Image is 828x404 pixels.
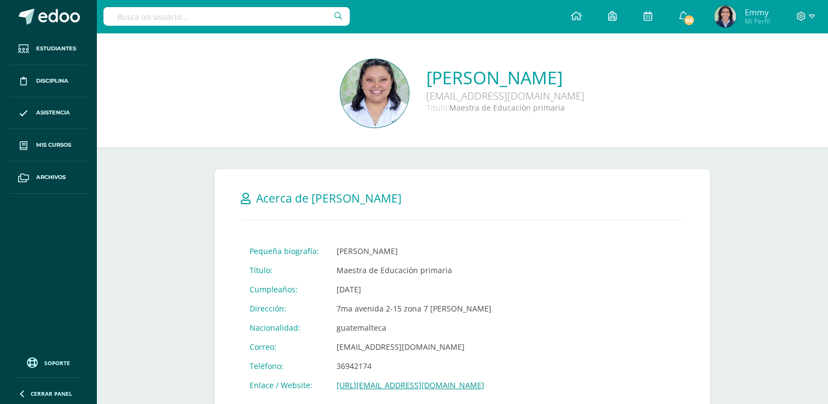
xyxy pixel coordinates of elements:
td: 36942174 [328,356,500,376]
span: Maestra de Educaciòn primaria [449,102,565,113]
a: [PERSON_NAME] [426,66,584,89]
a: Mis cursos [9,129,88,161]
td: guatemalteca [328,318,500,337]
span: Soporte [44,359,70,367]
span: Título: [426,102,449,113]
td: Enlace / Website: [241,376,328,395]
td: Correo: [241,337,328,356]
div: [EMAIL_ADDRESS][DOMAIN_NAME] [426,89,584,102]
span: Cerrar panel [31,390,72,397]
span: Mi Perfil [744,16,769,26]
span: Disciplina [36,77,68,85]
td: Pequeña biografía: [241,241,328,261]
a: Estudiantes [9,33,88,65]
span: 86 [683,14,695,26]
a: [URL][EMAIL_ADDRESS][DOMAIN_NAME] [337,380,484,390]
td: Dirección: [241,299,328,318]
td: [DATE] [328,280,500,299]
img: a0d3bce2d7411eaa694c225da23d42c2.png [340,59,409,128]
span: Mis cursos [36,141,71,149]
span: Acerca de [PERSON_NAME] [256,191,402,206]
td: Maestra de Educaciòn primaria [328,261,500,280]
a: Disciplina [9,65,88,97]
a: Archivos [9,161,88,194]
td: Título: [241,261,328,280]
a: Soporte [13,355,83,370]
img: 929bedaf265c699706e21c4c0cba74d6.png [714,5,736,27]
td: Nacionalidad: [241,318,328,337]
td: [EMAIL_ADDRESS][DOMAIN_NAME] [328,337,500,356]
span: Emmy [744,7,769,18]
span: Archivos [36,173,66,182]
span: Asistencia [36,108,70,117]
a: Asistencia [9,97,88,130]
span: Estudiantes [36,44,76,53]
td: [PERSON_NAME] [328,241,500,261]
td: Cumpleaños: [241,280,328,299]
td: 7ma avenida 2-15 zona 7 [PERSON_NAME] [328,299,500,318]
td: Teléfono: [241,356,328,376]
input: Busca un usuario... [103,7,350,26]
